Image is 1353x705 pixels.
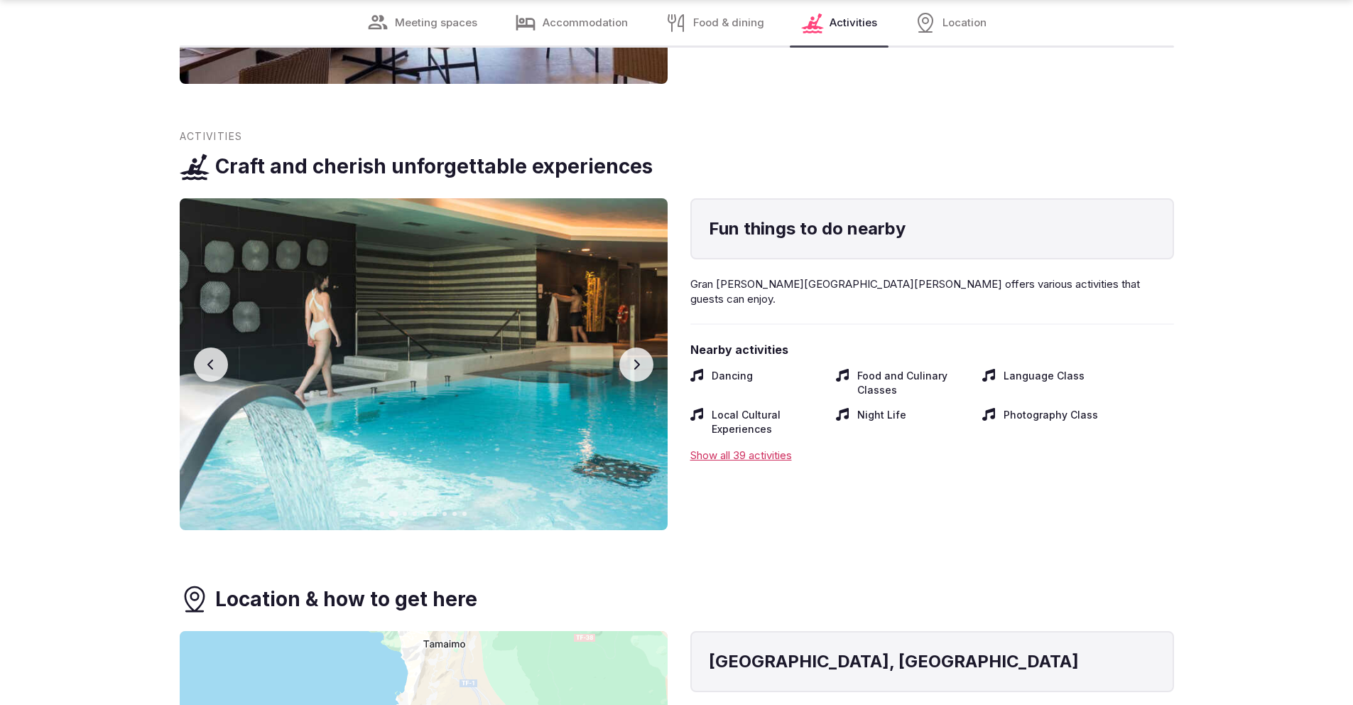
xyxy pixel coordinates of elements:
[693,16,764,31] span: Food & dining
[857,369,971,397] span: Food and Culinary Classes
[180,198,668,530] img: Gallery image 2
[413,512,417,516] button: Go to slide 4
[709,217,1156,241] h4: Fun things to do nearby
[942,16,987,31] span: Location
[1004,369,1085,397] span: Language Class
[712,408,825,436] span: Local Cultural Experiences
[709,650,1156,674] h4: [GEOGRAPHIC_DATA], [GEOGRAPHIC_DATA]
[1004,408,1098,436] span: Photography Class
[403,512,407,516] button: Go to slide 3
[452,512,457,516] button: Go to slide 8
[215,153,653,181] h3: Craft and cherish unforgettable experiences
[380,512,384,516] button: Go to slide 1
[690,277,1140,306] span: Gran [PERSON_NAME][GEOGRAPHIC_DATA][PERSON_NAME] offers various activities that guests can enjoy.
[857,408,906,436] span: Night Life
[433,512,437,516] button: Go to slide 6
[462,512,467,516] button: Go to slide 9
[180,129,243,144] span: Activities
[442,512,447,516] button: Go to slide 7
[395,16,477,31] span: Meeting spaces
[215,586,477,613] h3: Location & how to get here
[423,512,427,516] button: Go to slide 5
[712,369,753,397] span: Dancing
[690,448,1174,463] div: Show all 39 activities
[690,342,1174,357] span: Nearby activities
[543,16,628,31] span: Accommodation
[389,511,398,517] button: Go to slide 2
[830,16,877,31] span: Activities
